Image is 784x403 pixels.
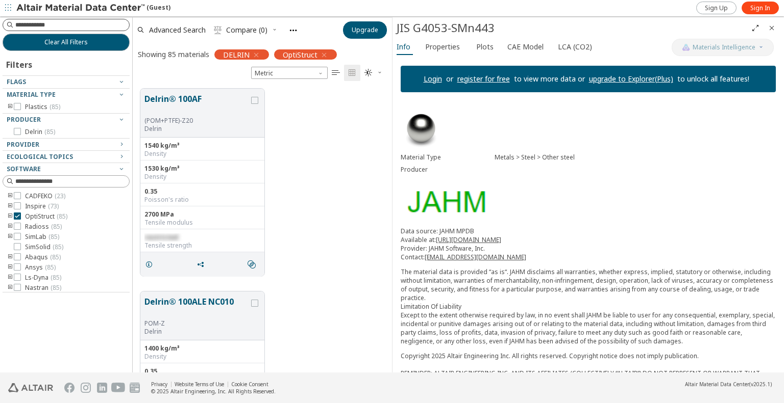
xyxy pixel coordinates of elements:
a: Cookie Consent [231,381,268,388]
span: ( 23 ) [55,192,65,200]
p: Delrin [144,328,249,336]
div: 0.35 [144,367,260,375]
span: Inspire [25,202,59,210]
span: Provider [7,140,39,149]
span: Properties [425,39,460,55]
i: toogle group [7,284,14,292]
div: 0.35 [144,187,260,196]
span: Compare (0) [226,26,267,34]
div: Filters [3,51,37,75]
p: or [442,74,457,84]
a: Privacy [151,381,167,388]
img: Logo - Provider [401,184,491,219]
button: Software [3,163,130,175]
i: toogle group [7,103,14,111]
span: Altair Material Data Center [685,381,749,388]
button: Details [140,254,162,275]
button: Producer [3,114,130,126]
button: Material Type [3,89,130,101]
div: JIS G4053-SMn443 [397,20,747,36]
span: Info [397,39,410,55]
span: ( 85 ) [57,212,67,221]
i: toogle group [7,223,14,231]
button: Provider [3,139,130,151]
span: ( 85 ) [50,253,61,261]
i:  [364,69,373,77]
i:  [348,69,356,77]
button: Delrin® 100ALE NC010 [144,295,249,319]
span: Flags [7,77,26,86]
button: Delrin® 100AF [144,93,249,117]
div: (Guest) [16,3,170,13]
button: Close [764,20,780,36]
span: Software [7,165,41,173]
img: Material Type Image [401,109,442,149]
i:  [214,26,222,34]
p: The material data is provided “as is“. JAHM disclaims all warranties, whether express, implied, s... [401,267,776,345]
span: Clear All Filters [44,38,88,46]
i: toogle group [7,212,14,221]
div: Density [144,173,260,181]
a: Website Terms of Use [175,381,224,388]
p: Data source: JAHM MPDB Available at: Provider: JAHM Software, Inc. Contact: [401,227,776,261]
a: upgrade to Explorer(Plus) [589,74,673,84]
span: OptiStruct [283,50,317,59]
i: toogle group [7,274,14,282]
span: ( 85 ) [48,232,59,241]
div: Unit System [251,67,328,79]
button: Flags [3,76,130,88]
button: Upgrade [343,21,387,39]
span: Delrin [25,128,55,136]
i: toogle group [7,263,14,272]
span: ( 85 ) [50,102,60,111]
span: Abaqus [25,253,61,261]
span: Ecological Topics [7,152,73,161]
span: Sign In [750,4,770,12]
div: Poisson's ratio [144,196,260,204]
button: Tile View [344,65,360,81]
a: Login [424,74,442,84]
div: 2700 MPa [144,210,260,219]
span: DELRIN [223,50,250,59]
div: Density [144,150,260,158]
span: Ansys [25,263,56,272]
span: SimLab [25,233,59,241]
div: grid [133,81,392,373]
button: Ecological Topics [3,151,130,163]
img: Altair Material Data Center [16,3,146,13]
a: register for free [457,74,510,84]
span: Material Type [7,90,56,99]
div: (POM+PTFE)-Z20 [144,117,249,125]
span: ( 85 ) [53,243,63,251]
button: Table View [328,65,344,81]
span: Plots [476,39,494,55]
span: restricted [144,233,178,241]
span: ( 73 ) [48,202,59,210]
span: Sign Up [705,4,728,12]
p: Delrin [144,125,249,133]
p: to view more data or [510,74,589,84]
div: Material Type [401,153,495,162]
span: ( 85 ) [51,222,62,231]
span: ( 85 ) [45,263,56,272]
div: Density [144,353,260,361]
div: POM-Z [144,319,249,328]
span: Materials Intelligence [693,43,755,51]
span: OptiStruct [25,212,67,221]
i: toogle group [7,202,14,210]
i: toogle group [7,233,14,241]
div: Showing 85 materials [138,49,209,59]
i: toogle group [7,192,14,200]
div: Producer [401,166,495,174]
div: Tensile strength [144,241,260,250]
span: CAE Model [507,39,544,55]
div: (v2025.1) [685,381,772,388]
span: Radioss [25,223,62,231]
button: AI CopilotMaterials Intelligence [672,39,774,56]
span: Advanced Search [149,26,206,34]
div: © 2025 Altair Engineering, Inc. All Rights Reserved. [151,388,276,395]
button: Share [192,254,213,275]
span: LCA (CO2) [558,39,592,55]
span: ( 85 ) [44,127,55,136]
span: Nastran [25,284,61,292]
